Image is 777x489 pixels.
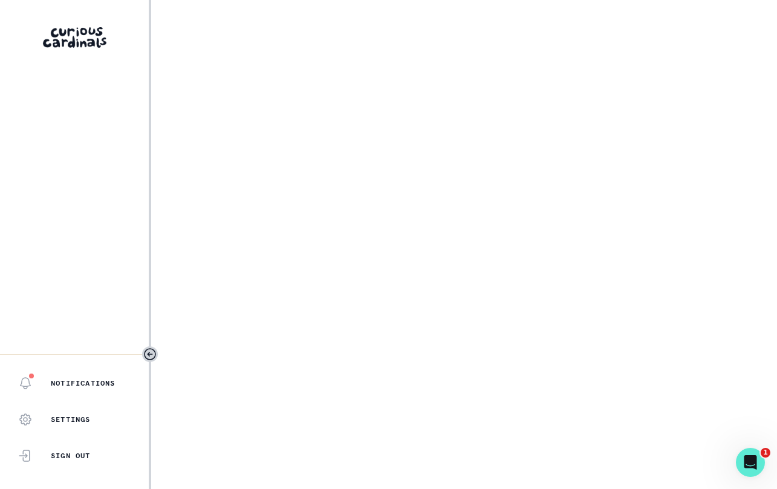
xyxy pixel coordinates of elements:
[43,27,106,48] img: Curious Cardinals Logo
[761,448,770,458] span: 1
[736,448,765,477] iframe: Intercom live chat
[51,451,91,461] p: Sign Out
[142,346,158,362] button: Toggle sidebar
[51,378,115,388] p: Notifications
[51,415,91,424] p: Settings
